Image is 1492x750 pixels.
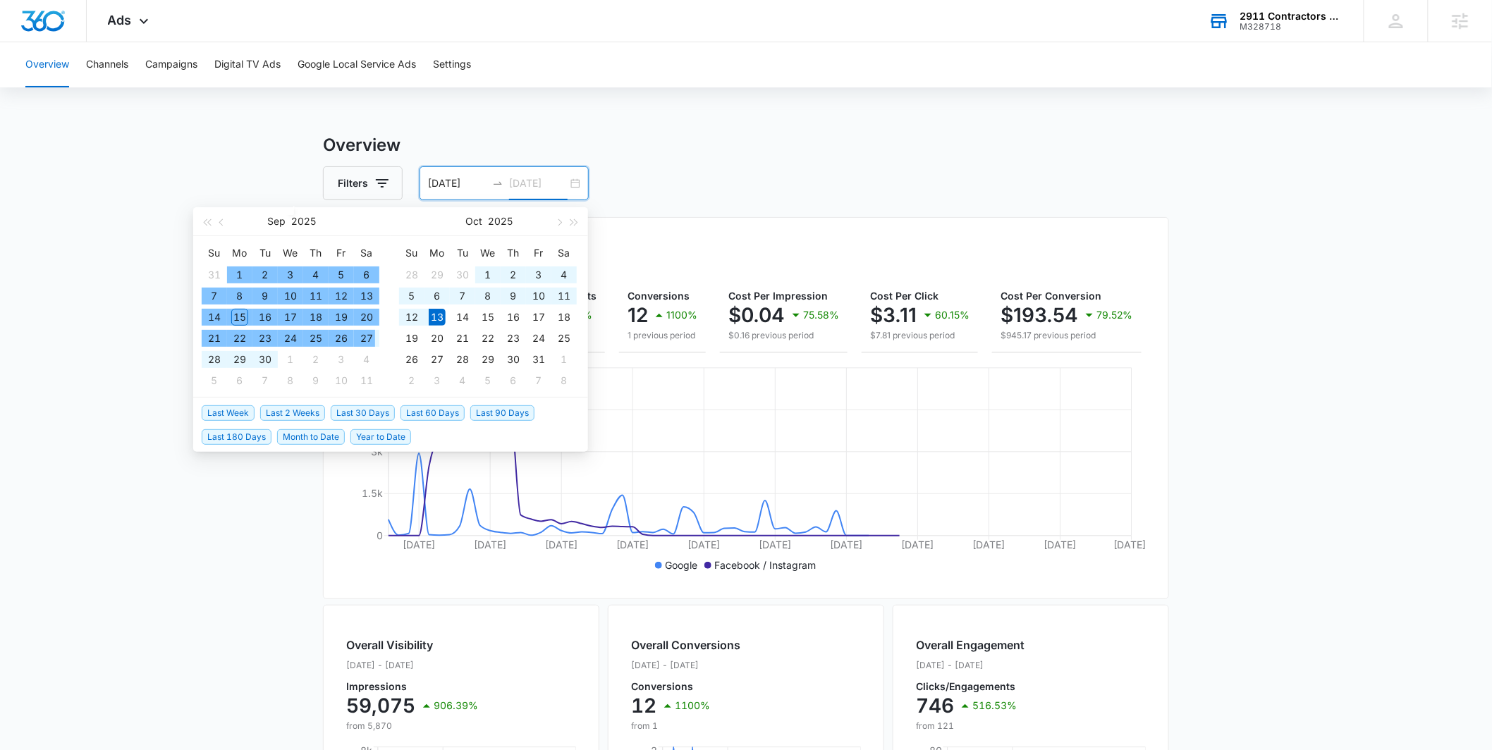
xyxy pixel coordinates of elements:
[303,349,329,370] td: 2025-10-02
[429,309,446,326] div: 13
[307,288,324,305] div: 11
[303,285,329,307] td: 2025-09-11
[479,351,496,368] div: 29
[252,328,278,349] td: 2025-09-23
[257,351,274,368] div: 30
[428,176,487,191] input: Start date
[54,83,126,92] div: Domain Overview
[505,309,522,326] div: 16
[728,329,839,342] p: $0.16 previous period
[331,405,395,421] span: Last 30 Days
[358,351,375,368] div: 4
[231,266,248,283] div: 1
[429,330,446,347] div: 20
[973,539,1005,551] tspan: [DATE]
[1001,304,1078,326] p: $193.54
[323,133,1169,158] h3: Overview
[450,328,475,349] td: 2025-10-21
[333,330,350,347] div: 26
[665,558,697,572] p: Google
[450,370,475,391] td: 2025-11-04
[675,701,710,711] p: 1100%
[399,242,424,264] th: Su
[916,720,1025,732] p: from 121
[257,288,274,305] div: 9
[252,370,278,391] td: 2025-10-07
[479,372,496,389] div: 5
[526,349,551,370] td: 2025-10-31
[277,429,345,445] span: Month to Date
[333,266,350,283] div: 5
[556,266,573,283] div: 4
[556,288,573,305] div: 11
[424,370,450,391] td: 2025-11-03
[501,307,526,328] td: 2025-10-16
[108,13,132,27] span: Ads
[454,309,471,326] div: 14
[202,370,227,391] td: 2025-10-05
[501,264,526,285] td: 2025-10-02
[227,328,252,349] td: 2025-09-22
[358,330,375,347] div: 27
[206,309,223,326] div: 14
[474,539,506,551] tspan: [DATE]
[688,539,721,551] tspan: [DATE]
[1113,539,1146,551] tspan: [DATE]
[870,329,970,342] p: $7.81 previous period
[433,42,471,87] button: Settings
[282,351,299,368] div: 1
[530,309,547,326] div: 17
[140,82,152,93] img: tab_keywords_by_traffic_grey.svg
[935,310,970,320] p: 60.15%
[403,288,420,305] div: 5
[227,349,252,370] td: 2025-09-29
[399,264,424,285] td: 2025-09-28
[424,328,450,349] td: 2025-10-20
[479,309,496,326] div: 15
[916,682,1025,691] p: Clicks/Engagements
[424,285,450,307] td: 2025-10-06
[323,166,403,200] button: Filters
[206,266,223,283] div: 31
[329,328,354,349] td: 2025-09-26
[505,288,522,305] div: 9
[292,207,317,235] button: 2025
[214,42,281,87] button: Digital TV Ads
[450,264,475,285] td: 2025-09-30
[403,330,420,347] div: 19
[202,242,227,264] th: Su
[454,288,471,305] div: 7
[628,290,690,302] span: Conversions
[454,372,471,389] div: 4
[354,307,379,328] td: 2025-09-20
[399,328,424,349] td: 2025-10-19
[803,310,839,320] p: 75.58%
[333,288,350,305] div: 12
[424,349,450,370] td: 2025-10-27
[346,694,415,717] p: 59,075
[346,637,478,653] h2: Overall Visibility
[424,307,450,328] td: 2025-10-13
[206,288,223,305] div: 7
[202,328,227,349] td: 2025-09-21
[501,242,526,264] th: Th
[303,307,329,328] td: 2025-09-18
[551,285,577,307] td: 2025-10-11
[145,42,197,87] button: Campaigns
[377,529,383,541] tspan: 0
[86,42,128,87] button: Channels
[202,264,227,285] td: 2025-08-31
[429,351,446,368] div: 27
[870,304,917,326] p: $3.11
[206,330,223,347] div: 21
[260,405,325,421] span: Last 2 Weeks
[403,539,435,551] tspan: [DATE]
[475,370,501,391] td: 2025-11-05
[231,288,248,305] div: 8
[424,264,450,285] td: 2025-09-29
[329,242,354,264] th: Fr
[631,659,740,672] p: [DATE] - [DATE]
[278,264,303,285] td: 2025-09-03
[307,351,324,368] div: 2
[666,310,697,320] p: 1100%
